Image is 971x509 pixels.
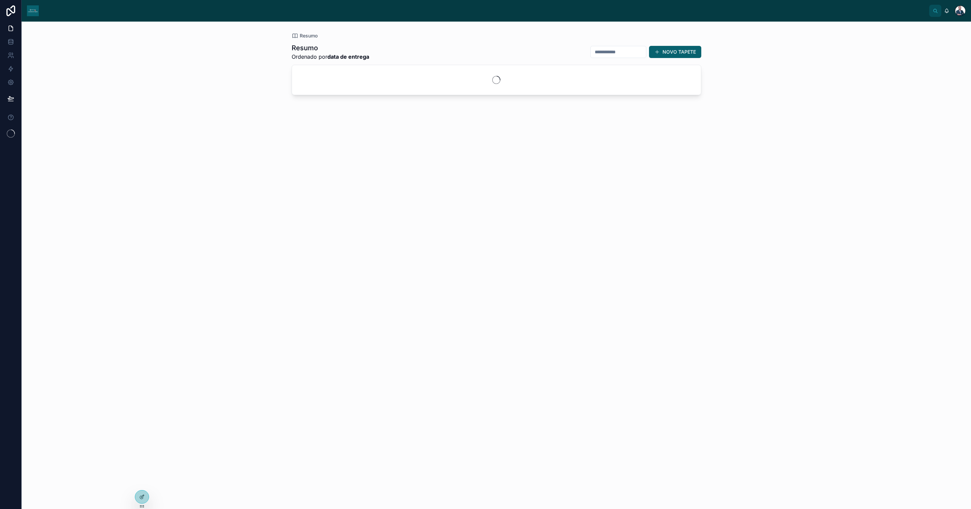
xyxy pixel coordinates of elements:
a: Resumo [292,32,318,39]
div: scrollable content [44,9,929,12]
strong: data de entrega [327,53,369,60]
h1: Resumo [292,43,369,53]
img: App logo [27,5,39,16]
span: Resumo [300,32,318,39]
button: NOVO TAPETE [649,46,701,58]
span: Ordenado por [292,53,369,61]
